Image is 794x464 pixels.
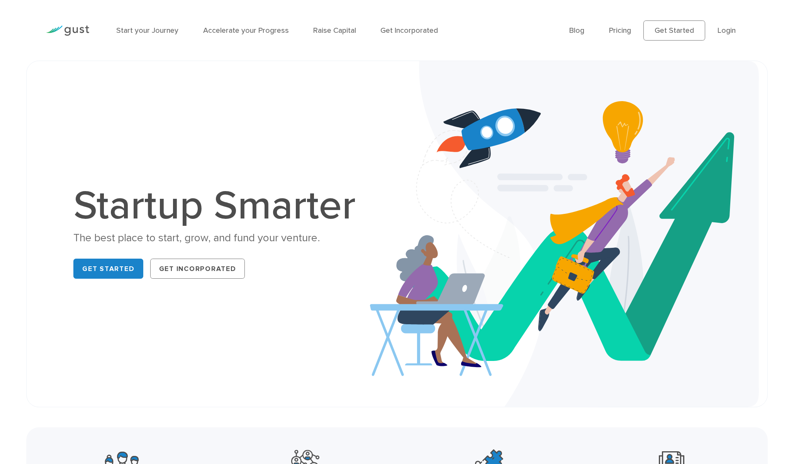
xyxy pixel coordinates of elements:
a: Get Incorporated [380,26,438,35]
a: Get Started [73,259,143,279]
h1: Startup Smarter [73,186,365,226]
a: Start your Journey [116,26,178,35]
a: Raise Capital [313,26,356,35]
a: Accelerate your Progress [203,26,289,35]
a: Get Started [643,20,706,41]
img: Gust Logo [46,25,89,36]
a: Pricing [609,26,631,35]
a: Login [718,26,736,35]
a: Get Incorporated [150,259,245,279]
a: Blog [569,26,584,35]
div: The best place to start, grow, and fund your venture. [73,230,365,245]
img: Startup Smarter Hero [370,61,759,406]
